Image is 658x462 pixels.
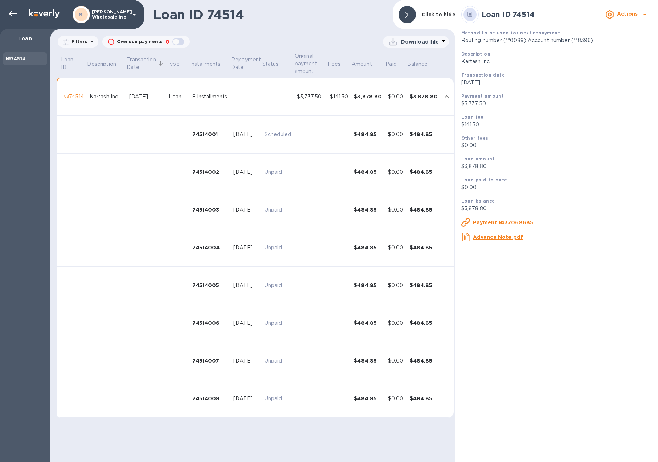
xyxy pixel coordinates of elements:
div: $0.00 [388,395,404,402]
div: $0.00 [388,244,404,252]
div: 74514002 [192,168,228,176]
p: $0.00 [461,142,652,149]
b: Payment amount [461,93,504,99]
p: $3,878.80 [461,205,652,212]
b: Loan fee [461,114,484,120]
b: Loan amount [461,156,495,162]
img: Logo [29,9,60,18]
div: $484.85 [410,395,438,402]
span: Installments [190,60,230,68]
h1: Loan ID 74514 [153,7,387,22]
b: Transaction date [461,72,505,78]
span: Repayment Date [231,56,261,71]
div: $0.00 [388,131,404,138]
p: [PERSON_NAME] Wholesale Inc [92,9,128,20]
b: MI [79,12,84,17]
div: [DATE] [129,93,163,101]
p: Unpaid [265,357,291,365]
button: Overdue payments0 [102,36,190,48]
p: Type [167,60,180,68]
p: Unpaid [265,395,291,402]
p: Amount [352,60,372,68]
div: [DATE] [233,244,259,252]
div: 74514001 [192,131,228,138]
div: 74514006 [192,319,228,327]
div: $484.85 [354,206,382,213]
div: [DATE] [233,319,259,327]
div: $0.00 [388,168,404,176]
div: №74514 [63,93,84,101]
p: Balance [407,60,428,68]
div: Loan [169,93,187,101]
div: 74514004 [192,244,228,251]
p: Overdue payments [117,38,163,45]
span: Balance [407,60,437,68]
p: Filters [69,38,87,45]
div: $0.00 [388,206,404,214]
div: $0.00 [388,357,404,365]
div: [DATE] [233,168,259,176]
div: $484.85 [354,131,382,138]
div: [DATE] [233,357,259,365]
p: Status [262,60,279,68]
p: $3,878.80 [461,163,652,170]
div: $3,878.80 [354,93,382,100]
b: Loan ID 74514 [482,10,535,19]
b: Actions [617,11,638,17]
p: 0 [165,38,169,46]
div: 74514007 [192,357,228,364]
p: Unpaid [265,168,291,176]
p: $0.00 [461,184,652,191]
div: $484.85 [410,168,438,176]
p: Transaction Date [127,56,156,71]
p: Loan ID [61,56,77,71]
div: $484.85 [354,168,382,176]
div: $0.00 [388,319,404,327]
b: Loan paid to date [461,177,507,183]
span: Loan ID [61,56,86,71]
div: $484.85 [354,319,382,327]
div: $0.00 [388,282,404,289]
div: $0.00 [388,93,404,101]
span: Description [87,60,125,68]
div: $484.85 [410,244,438,251]
div: $484.85 [410,319,438,327]
div: [DATE] [233,282,259,289]
span: Original payment amount [295,52,327,75]
div: $484.85 [354,357,382,364]
div: 74514005 [192,282,228,289]
p: Original payment amount [295,52,317,75]
u: Advance Note.pdf [473,234,523,240]
div: $484.85 [410,131,438,138]
div: $3,737.50 [297,93,324,101]
p: $141.30 [461,121,652,128]
div: [DATE] [233,395,259,402]
p: Unpaid [265,244,291,252]
p: Download file [401,38,439,45]
b: Click to hide [422,12,455,17]
u: Payment №37068685 [473,220,534,225]
span: Amount [352,60,381,68]
p: Paid [385,60,397,68]
div: $484.85 [410,282,438,289]
b: Loan balance [461,198,495,204]
div: $484.85 [354,282,382,289]
p: [DATE] [461,79,652,86]
p: Unpaid [265,206,291,214]
p: Unpaid [265,282,291,289]
b: Method to be used for next repayment [461,30,560,36]
div: 8 installments [192,93,228,101]
b: Other fees [461,135,489,141]
p: Fees [328,60,341,68]
div: [DATE] [233,131,259,138]
p: Routing number (**0089) Account number (**8396) [461,37,652,44]
div: $484.85 [410,357,438,364]
div: 74514003 [192,206,228,213]
div: $141.30 [330,93,348,101]
div: $484.85 [354,244,382,251]
span: Transaction Date [127,56,165,71]
b: Description [461,51,490,57]
div: [DATE] [233,206,259,214]
b: №74514 [6,56,25,61]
